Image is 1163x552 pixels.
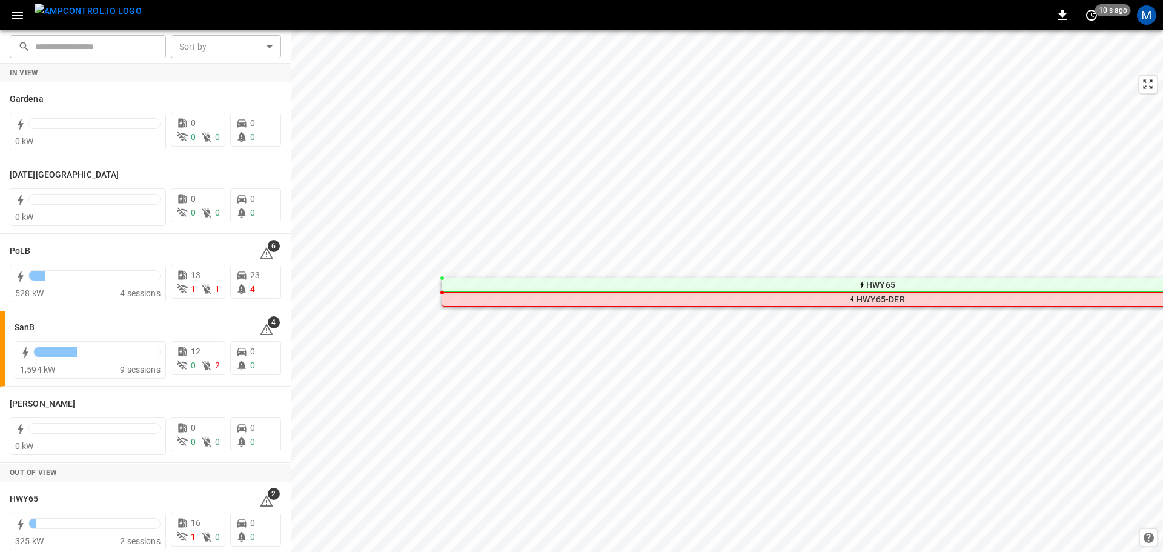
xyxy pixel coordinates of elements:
span: 1 [215,284,220,294]
span: 23 [250,270,260,280]
span: 0 [191,361,196,370]
h6: SanB [15,321,35,334]
span: 0 [191,437,196,447]
span: 0 [250,361,255,370]
button: set refresh interval [1082,5,1101,25]
span: 0 [215,532,220,542]
span: 10 s ago [1095,4,1131,16]
span: 0 [191,132,196,142]
span: 9 sessions [120,365,161,374]
span: 0 [215,132,220,142]
h6: HWY65 [10,493,39,506]
span: 12 [191,347,200,356]
span: 0 [250,437,255,447]
span: 4 [268,316,280,328]
span: 2 [215,361,220,370]
span: 0 [191,118,196,128]
span: 0 [215,208,220,218]
span: 4 sessions [120,288,161,298]
span: 0 [250,132,255,142]
strong: Out of View [10,468,57,477]
span: 0 [191,208,196,218]
div: HWY65 [866,281,895,288]
span: 0 kW [15,136,34,146]
h6: PoLB [10,245,30,258]
strong: In View [10,68,39,77]
span: 0 [250,423,255,433]
span: 2 sessions [120,536,161,546]
span: 1 [191,284,196,294]
h6: Karma Center [10,168,119,182]
span: 0 [250,118,255,128]
span: 0 [250,518,255,528]
span: 0 [191,423,196,433]
span: 4 [250,284,255,294]
span: 2 [268,488,280,500]
img: ampcontrol.io logo [35,4,142,19]
h6: Vernon [10,397,75,411]
span: 0 [250,208,255,218]
span: 0 [250,347,255,356]
span: 13 [191,270,200,280]
span: 16 [191,518,200,528]
span: 0 [250,194,255,204]
span: 0 [250,532,255,542]
span: 6 [268,240,280,252]
span: 1,594 kW [20,365,55,374]
canvas: Map [291,30,1163,552]
span: 0 [215,437,220,447]
span: 0 kW [15,441,34,451]
h6: Gardena [10,93,44,106]
div: profile-icon [1137,5,1156,25]
span: 0 kW [15,212,34,222]
span: 325 kW [15,536,44,546]
span: 0 [191,194,196,204]
div: HWY65-DER [857,296,904,303]
span: 528 kW [15,288,44,298]
span: 1 [191,532,196,542]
